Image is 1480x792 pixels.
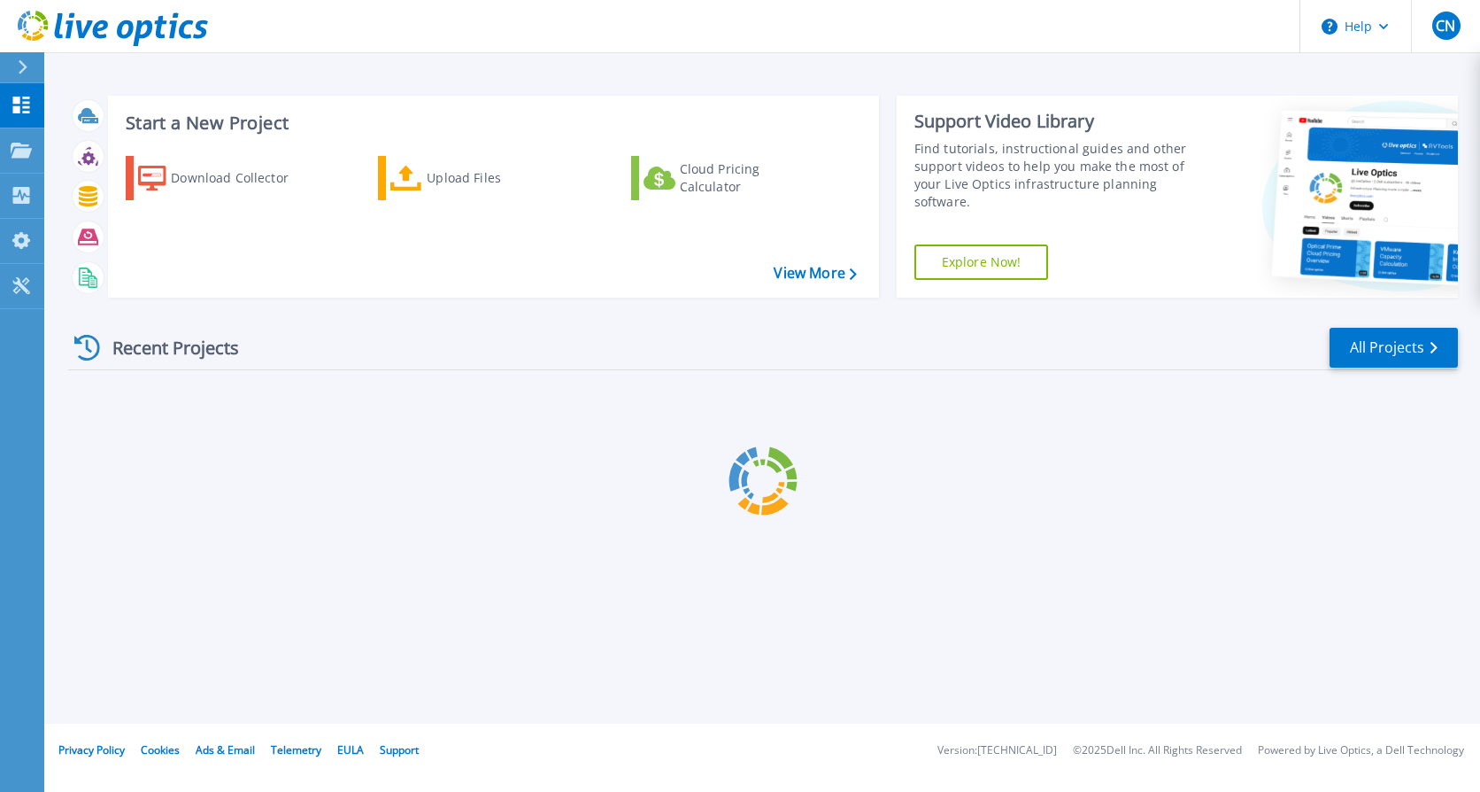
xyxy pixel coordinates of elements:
[774,265,856,282] a: View More
[631,156,829,200] a: Cloud Pricing Calculator
[914,110,1199,133] div: Support Video Library
[1436,19,1455,33] span: CN
[427,160,568,196] div: Upload Files
[914,245,1049,280] a: Explore Now!
[68,326,263,369] div: Recent Projects
[337,742,364,757] a: EULA
[58,742,125,757] a: Privacy Policy
[1330,328,1458,368] a: All Projects
[271,742,321,757] a: Telemetry
[378,156,575,200] a: Upload Files
[680,160,821,196] div: Cloud Pricing Calculator
[1258,745,1464,757] li: Powered by Live Optics, a Dell Technology
[171,160,312,196] div: Download Collector
[937,745,1057,757] li: Version: [TECHNICAL_ID]
[126,156,323,200] a: Download Collector
[914,140,1199,211] div: Find tutorials, instructional guides and other support videos to help you make the most of your L...
[380,742,419,757] a: Support
[141,742,180,757] a: Cookies
[196,742,255,757] a: Ads & Email
[126,113,856,133] h3: Start a New Project
[1073,745,1242,757] li: © 2025 Dell Inc. All Rights Reserved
